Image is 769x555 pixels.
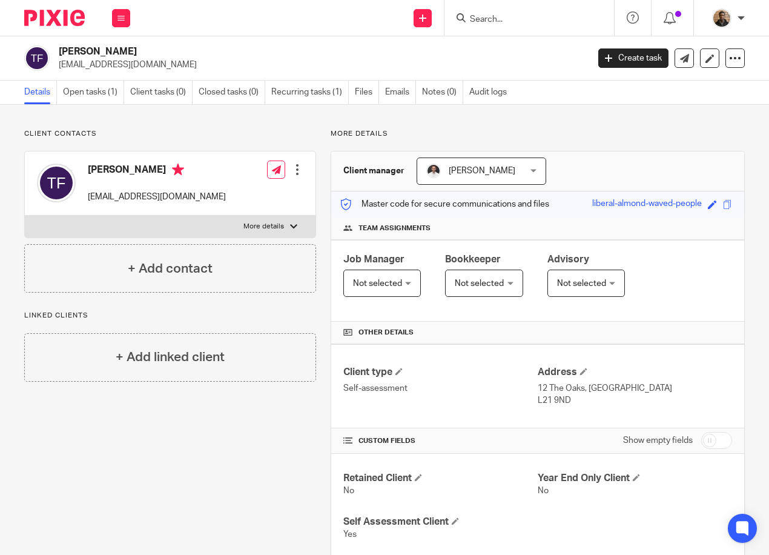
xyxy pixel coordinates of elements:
[24,10,85,26] img: Pixie
[592,198,702,211] div: liberal-almond-waved-people
[598,48,668,68] a: Create task
[547,254,589,264] span: Advisory
[343,530,357,539] span: Yes
[343,436,538,446] h4: CUSTOM FIELDS
[353,279,402,288] span: Not selected
[469,15,578,25] input: Search
[538,394,732,407] p: L21 9ND
[271,81,349,104] a: Recurring tasks (1)
[130,81,193,104] a: Client tasks (0)
[340,198,549,210] p: Master code for secure communications and files
[24,129,316,139] p: Client contacts
[343,472,538,485] h4: Retained Client
[538,487,549,495] span: No
[712,8,731,28] img: WhatsApp%20Image%202025-04-23%20.jpg
[343,487,354,495] span: No
[385,81,416,104] a: Emails
[538,472,732,485] h4: Year End Only Client
[355,81,379,104] a: Files
[343,516,538,528] h4: Self Assessment Client
[426,164,441,178] img: dom%20slack.jpg
[343,165,404,177] h3: Client manager
[24,45,50,71] img: svg%3E
[623,434,693,447] label: Show empty fields
[199,81,265,104] a: Closed tasks (0)
[59,59,580,71] p: [EMAIL_ADDRESS][DOMAIN_NAME]
[243,222,284,231] p: More details
[358,328,414,337] span: Other details
[172,164,184,176] i: Primary
[538,382,732,394] p: 12 The Oaks, [GEOGRAPHIC_DATA]
[24,81,57,104] a: Details
[455,279,504,288] span: Not selected
[343,254,404,264] span: Job Manager
[24,311,316,321] p: Linked clients
[343,366,538,379] h4: Client type
[469,81,513,104] a: Audit logs
[88,191,226,203] p: [EMAIL_ADDRESS][DOMAIN_NAME]
[422,81,463,104] a: Notes (0)
[88,164,226,179] h4: [PERSON_NAME]
[343,382,538,394] p: Self-assessment
[128,259,213,278] h4: + Add contact
[331,129,745,139] p: More details
[63,81,124,104] a: Open tasks (1)
[538,366,732,379] h4: Address
[445,254,501,264] span: Bookkeeper
[358,224,431,233] span: Team assignments
[116,348,225,367] h4: + Add linked client
[37,164,76,202] img: svg%3E
[59,45,476,58] h2: [PERSON_NAME]
[557,279,606,288] span: Not selected
[449,167,515,175] span: [PERSON_NAME]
